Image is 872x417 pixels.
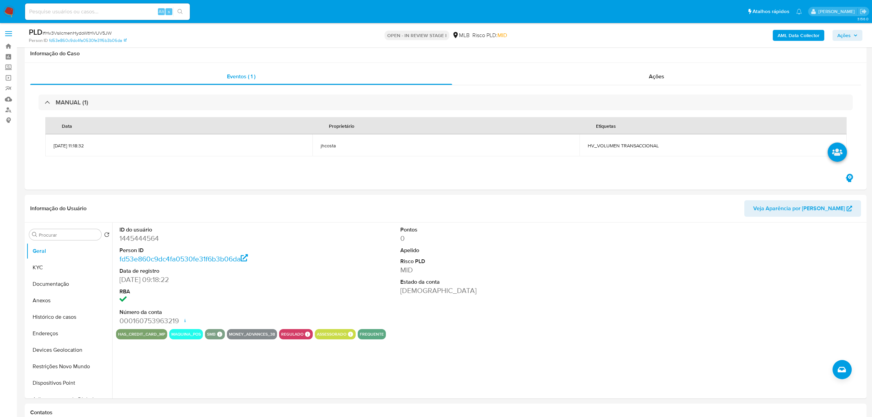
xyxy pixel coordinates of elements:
button: KYC [26,259,112,276]
button: Retornar ao pedido padrão [104,232,110,239]
button: frequente [360,333,384,336]
h1: Informação do Usuário [30,205,87,212]
a: Notificações [796,9,802,14]
b: Person ID [29,37,48,44]
button: has_credit_card_mp [118,333,165,336]
div: Data [54,117,80,134]
div: MANUAL (1) [38,94,853,110]
a: fd53e860c9dc4fa0530fe31f6b3b06da [119,254,248,264]
dd: MID [400,265,581,275]
dd: [DEMOGRAPHIC_DATA] [400,286,581,295]
dt: Apelido [400,247,581,254]
button: maquina_pos [171,333,201,336]
button: Adiantamentos de Dinheiro [26,391,112,408]
button: AML Data Collector [773,30,824,41]
button: Histórico de casos [26,309,112,325]
p: jhonata.costa@mercadolivre.com [818,8,857,15]
span: Alt [159,8,164,15]
dt: ID do usuário [119,226,300,234]
span: # Hv3VsilcmenHydoWtHVUV5JW [43,30,112,36]
input: Procurar [39,232,99,238]
input: Pesquise usuários ou casos... [25,7,190,16]
dd: 000160753963219 [119,316,300,326]
button: assessorado [317,333,346,336]
button: Restrições Novo Mundo [26,358,112,375]
h1: Informação do Caso [30,50,861,57]
span: Ações [837,30,851,41]
dt: RBA [119,288,300,295]
button: Dispositivos Point [26,375,112,391]
span: jhcosta [321,143,571,149]
dd: 1445444564 [119,234,300,243]
b: AML Data Collector [778,30,819,41]
h1: Contatos [30,409,861,416]
h3: MANUAL (1) [56,99,88,106]
button: regulado [281,333,303,336]
a: Sair [860,8,867,15]
dt: Person ID [119,247,300,254]
dt: Risco PLD [400,258,581,265]
dd: [DATE] 09:18:22 [119,275,300,284]
dt: Pontos [400,226,581,234]
dt: Estado da conta [400,278,581,286]
div: MLB [452,32,470,39]
span: [DATE] 11:18:32 [54,143,304,149]
button: Veja Aparência por [PERSON_NAME] [744,200,861,217]
dt: Data de registro [119,267,300,275]
button: Geral [26,243,112,259]
div: Proprietário [321,117,363,134]
button: smb [207,333,216,336]
button: search-icon [173,7,187,16]
button: Anexos [26,292,112,309]
p: OPEN - IN REVIEW STAGE I [385,31,449,40]
button: Endereços [26,325,112,342]
span: Eventos ( 1 ) [227,72,255,80]
button: Ações [833,30,862,41]
span: HV_VOLUMEN TRANSACCIONAL [588,143,838,149]
span: Ações [649,72,664,80]
b: PLD [29,26,43,37]
div: Etiquetas [588,117,624,134]
dt: Número da conta [119,308,300,316]
span: MID [497,31,507,39]
button: money_advances_38 [229,333,275,336]
button: Devices Geolocation [26,342,112,358]
dd: 0 [400,234,581,243]
span: Risco PLD: [472,32,507,39]
span: Atalhos rápidos [753,8,789,15]
button: Procurar [32,232,37,237]
a: fd53e860c9dc4fa0530fe31f6b3b06da [49,37,127,44]
button: Documentação [26,276,112,292]
span: s [168,8,170,15]
span: Veja Aparência por [PERSON_NAME] [753,200,845,217]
